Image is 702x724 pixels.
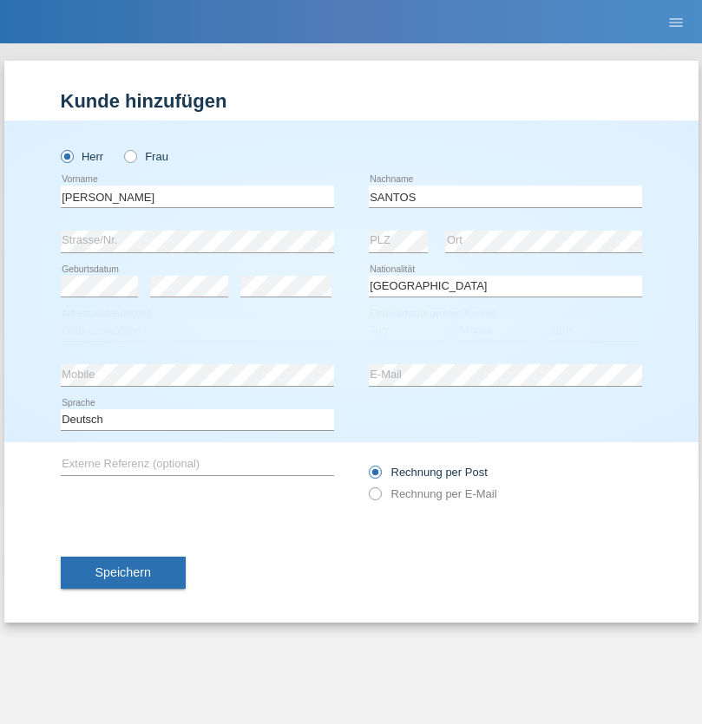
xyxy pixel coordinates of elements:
input: Frau [124,150,135,161]
input: Herr [61,150,72,161]
button: Speichern [61,557,186,590]
input: Rechnung per Post [369,466,380,487]
label: Rechnung per Post [369,466,488,479]
label: Herr [61,150,104,163]
span: Speichern [95,565,151,579]
a: menu [659,16,693,27]
input: Rechnung per E-Mail [369,487,380,509]
label: Frau [124,150,168,163]
label: Rechnung per E-Mail [369,487,497,500]
i: menu [667,14,685,31]
h1: Kunde hinzufügen [61,90,642,112]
